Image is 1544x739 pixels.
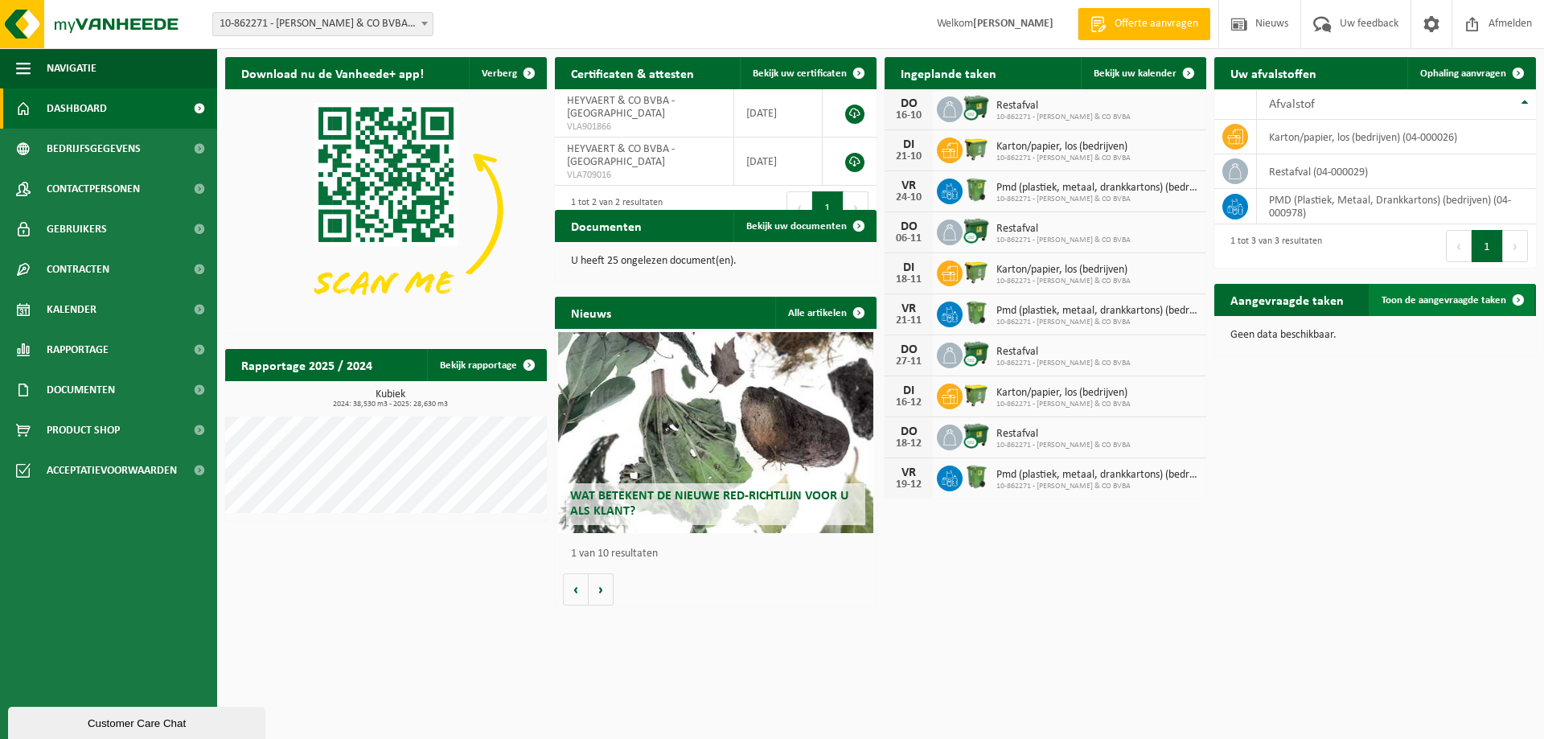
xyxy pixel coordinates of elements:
[1078,8,1210,40] a: Offerte aanvragen
[570,490,848,518] span: Wat betekent de nieuwe RED-richtlijn voor u als klant?
[996,428,1131,441] span: Restafval
[233,389,547,409] h3: Kubiek
[996,223,1131,236] span: Restafval
[1094,68,1176,79] span: Bekijk uw kalender
[893,261,925,274] div: DI
[212,12,433,36] span: 10-862271 - HEYVAERT & CO BVBA - ASSE
[8,704,269,739] iframe: chat widget
[996,141,1131,154] span: Karton/papier, los (bedrijven)
[996,182,1198,195] span: Pmd (plastiek, metaal, drankkartons) (bedrijven)
[589,573,614,606] button: Volgende
[734,89,823,138] td: [DATE]
[893,302,925,315] div: VR
[893,397,925,409] div: 16-12
[567,121,721,133] span: VLA901866
[996,318,1198,327] span: 10-862271 - [PERSON_NAME] & CO BVBA
[47,129,141,169] span: Bedrijfsgegevens
[893,192,925,203] div: 24-10
[893,384,925,397] div: DI
[996,100,1131,113] span: Restafval
[1111,16,1202,32] span: Offerte aanvragen
[47,249,109,289] span: Contracten
[963,340,990,367] img: WB-1100-CU
[844,191,868,224] button: Next
[427,349,545,381] a: Bekijk rapportage
[775,297,875,329] a: Alle artikelen
[567,143,675,168] span: HEYVAERT & CO BVBA - [GEOGRAPHIC_DATA]
[963,176,990,203] img: WB-0370-HPE-GN-50
[47,330,109,370] span: Rapportage
[996,264,1131,277] span: Karton/papier, los (bedrijven)
[1214,57,1333,88] h2: Uw afvalstoffen
[963,381,990,409] img: WB-1100-HPE-GN-50
[963,422,990,450] img: WB-1100-CU
[47,88,107,129] span: Dashboard
[996,154,1131,163] span: 10-862271 - [PERSON_NAME] & CO BVBA
[47,410,120,450] span: Product Shop
[1446,230,1472,262] button: Previous
[753,68,847,79] span: Bekijk uw certificaten
[47,289,96,330] span: Kalender
[893,438,925,450] div: 18-12
[1257,189,1536,224] td: PMD (Plastiek, Metaal, Drankkartons) (bedrijven) (04-000978)
[571,548,868,560] p: 1 van 10 resultaten
[1472,230,1503,262] button: 1
[225,57,440,88] h2: Download nu de Vanheede+ app!
[1382,295,1506,306] span: Toon de aangevraagde taken
[893,233,925,244] div: 06-11
[893,179,925,192] div: VR
[740,57,875,89] a: Bekijk uw certificaten
[996,195,1198,204] span: 10-862271 - [PERSON_NAME] & CO BVBA
[786,191,812,224] button: Previous
[893,97,925,110] div: DO
[567,95,675,120] span: HEYVAERT & CO BVBA - [GEOGRAPHIC_DATA]
[996,305,1198,318] span: Pmd (plastiek, metaal, drankkartons) (bedrijven)
[1269,98,1315,111] span: Afvalstof
[225,89,547,330] img: Download de VHEPlus App
[47,169,140,209] span: Contactpersonen
[1257,120,1536,154] td: karton/papier, los (bedrijven) (04-000026)
[469,57,545,89] button: Verberg
[893,343,925,356] div: DO
[1420,68,1506,79] span: Ophaling aanvragen
[482,68,517,79] span: Verberg
[746,221,847,232] span: Bekijk uw documenten
[996,400,1131,409] span: 10-862271 - [PERSON_NAME] & CO BVBA
[225,349,388,380] h2: Rapportage 2025 / 2024
[571,256,860,267] p: U heeft 25 ongelezen document(en).
[893,315,925,326] div: 21-11
[963,463,990,491] img: WB-0370-HPE-GN-50
[563,190,663,225] div: 1 tot 2 van 2 resultaten
[555,210,658,241] h2: Documenten
[47,450,177,491] span: Acceptatievoorwaarden
[567,169,721,182] span: VLA709016
[893,138,925,151] div: DI
[1214,284,1360,315] h2: Aangevraagde taken
[47,370,115,410] span: Documenten
[555,297,627,328] h2: Nieuws
[47,209,107,249] span: Gebruikers
[963,94,990,121] img: WB-1100-CU
[893,151,925,162] div: 21-10
[996,236,1131,245] span: 10-862271 - [PERSON_NAME] & CO BVBA
[996,387,1131,400] span: Karton/papier, los (bedrijven)
[996,441,1131,450] span: 10-862271 - [PERSON_NAME] & CO BVBA
[213,13,433,35] span: 10-862271 - HEYVAERT & CO BVBA - ASSE
[1407,57,1534,89] a: Ophaling aanvragen
[1230,330,1520,341] p: Geen data beschikbaar.
[996,346,1131,359] span: Restafval
[812,191,844,224] button: 1
[996,277,1131,286] span: 10-862271 - [PERSON_NAME] & CO BVBA
[893,220,925,233] div: DO
[1257,154,1536,189] td: restafval (04-000029)
[734,138,823,186] td: [DATE]
[733,210,875,242] a: Bekijk uw documenten
[996,482,1198,491] span: 10-862271 - [PERSON_NAME] & CO BVBA
[563,573,589,606] button: Vorige
[47,48,96,88] span: Navigatie
[1369,284,1534,316] a: Toon de aangevraagde taken
[963,217,990,244] img: WB-1100-CU
[963,299,990,326] img: WB-0370-HPE-GN-50
[1081,57,1205,89] a: Bekijk uw kalender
